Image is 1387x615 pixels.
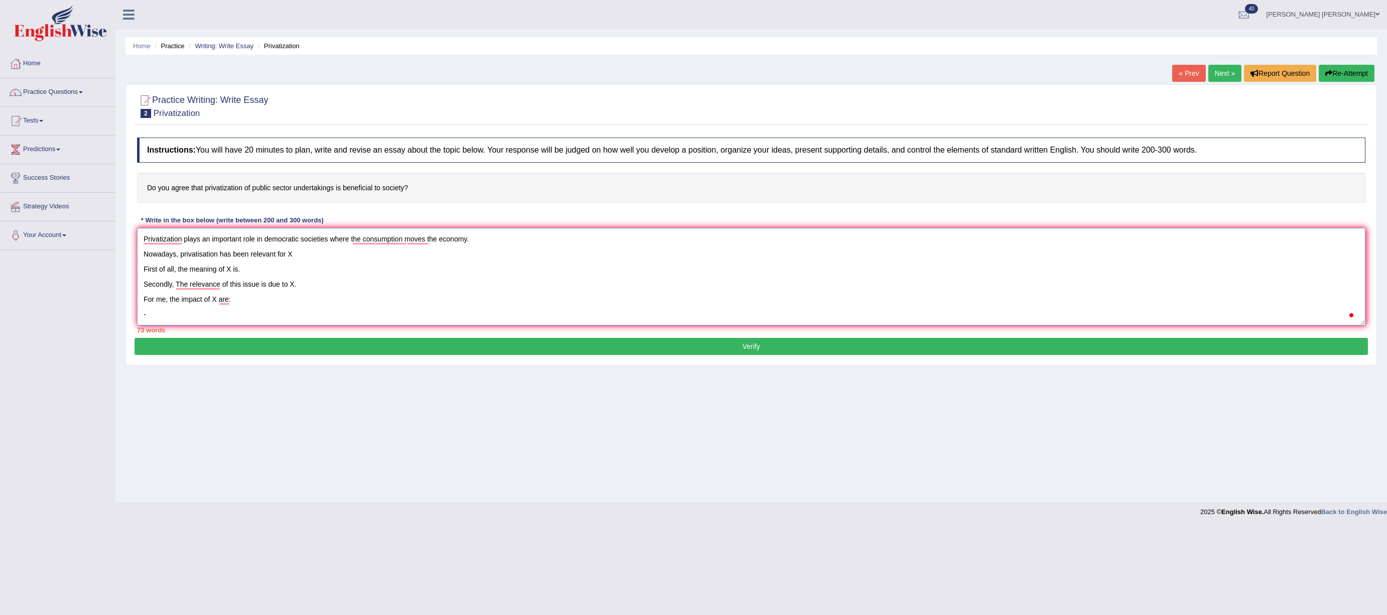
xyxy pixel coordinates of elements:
small: Privatization [154,108,200,118]
button: Report Question [1244,65,1316,82]
span: 2 [141,109,151,118]
div: * Write in the box below (write between 200 and 300 words) [137,215,327,225]
h2: Practice Writing: Write Essay [137,93,268,118]
a: Home [133,42,151,50]
textarea: To enrich screen reader interactions, please activate Accessibility in Grammarly extension settings [137,228,1365,325]
a: Strategy Videos [1,193,115,218]
a: Tests [1,107,115,132]
a: Back to English Wise [1321,508,1387,516]
a: Your Account [1,221,115,247]
h4: Do you agree that privatization of public sector undertakings is beneficial to society? [137,173,1365,203]
button: Re-Attempt [1319,65,1374,82]
span: 40 [1245,4,1257,14]
b: Instructions: [147,146,196,154]
button: Verify [135,338,1368,355]
a: « Prev [1172,65,1205,82]
a: Success Stories [1,164,115,189]
h4: You will have 20 minutes to plan, write and revise an essay about the topic below. Your response ... [137,138,1365,163]
a: Home [1,50,115,75]
li: Practice [152,41,184,51]
strong: English Wise. [1221,508,1264,516]
div: 73 words [137,325,1365,335]
div: 2025 © All Rights Reserved [1200,502,1387,517]
a: Practice Questions [1,78,115,103]
a: Predictions [1,136,115,161]
li: Privatization [256,41,300,51]
a: Writing: Write Essay [195,42,254,50]
a: Next » [1208,65,1241,82]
